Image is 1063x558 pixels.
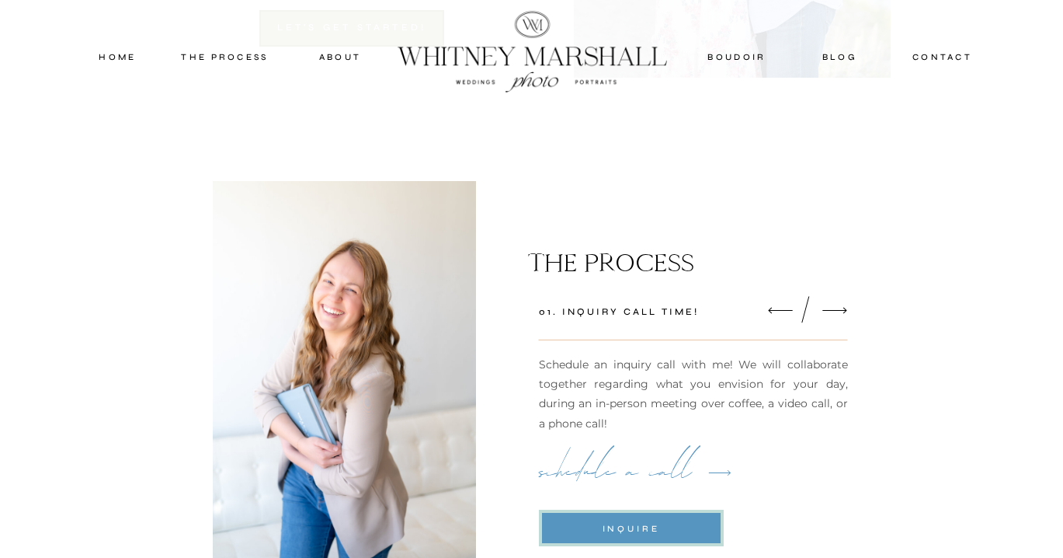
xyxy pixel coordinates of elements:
[275,19,429,36] a: let's get started!
[539,521,724,535] a: inquire
[302,50,379,64] a: about
[528,247,833,277] p: The process
[539,355,848,434] p: Schedule an inquiry call with me! We will collaborate together regarding what you envision for yo...
[706,50,769,64] a: boudoir
[85,50,151,64] a: home
[806,50,874,64] a: blog
[179,50,272,64] a: THE PROCESS
[906,50,979,64] a: contact
[538,462,692,482] a: schedule a call
[539,304,751,321] p: 01. inquiry Call Time!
